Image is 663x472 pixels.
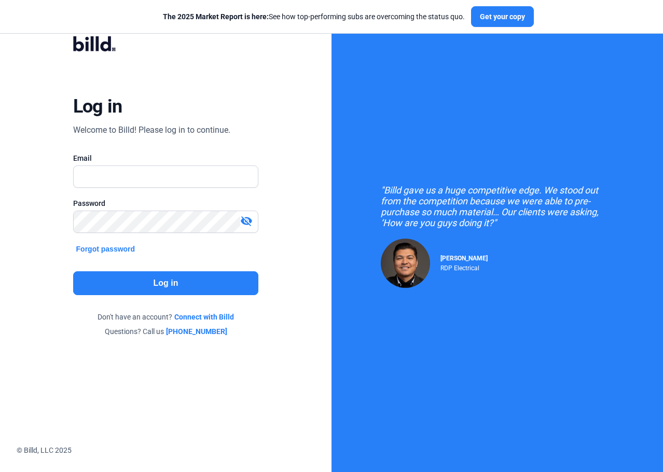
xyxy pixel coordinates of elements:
img: Raul Pacheco [381,239,430,288]
div: Don't have an account? [73,312,259,322]
span: The 2025 Market Report is here: [163,12,269,21]
div: RDP Electrical [440,262,488,272]
a: Connect with Billd [174,312,234,322]
div: Log in [73,95,122,118]
button: Get your copy [471,6,534,27]
button: Log in [73,271,259,295]
div: Questions? Call us [73,326,259,337]
button: Forgot password [73,243,139,255]
div: See how top-performing subs are overcoming the status quo. [163,11,465,22]
div: Email [73,153,259,163]
span: [PERSON_NAME] [440,255,488,262]
a: [PHONE_NUMBER] [166,326,227,337]
mat-icon: visibility_off [240,215,253,227]
div: Welcome to Billd! Please log in to continue. [73,124,230,136]
div: "Billd gave us a huge competitive edge. We stood out from the competition because we were able to... [381,185,614,228]
div: Password [73,198,259,209]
